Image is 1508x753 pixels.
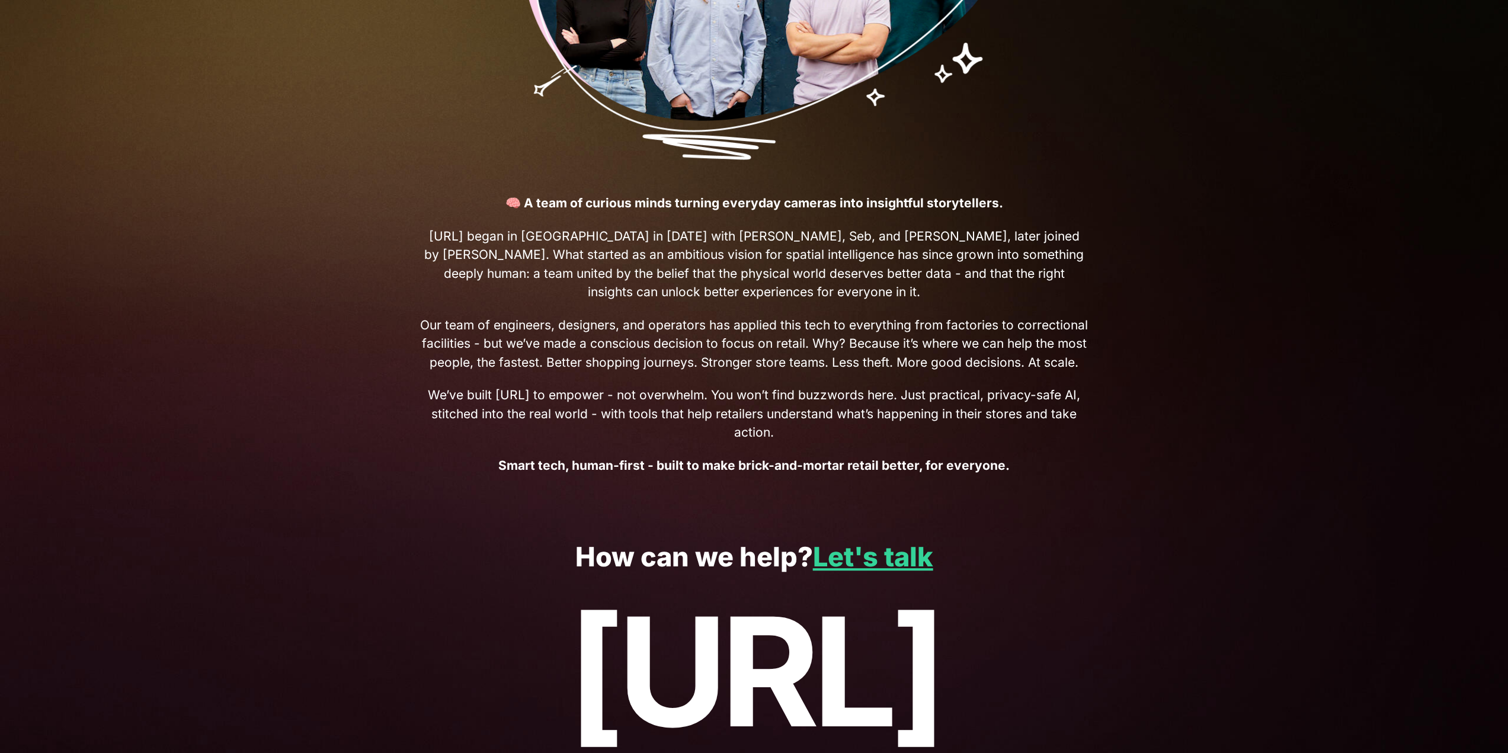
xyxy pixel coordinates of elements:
[498,458,1010,473] strong: Smart tech, human-first - built to make brick-and-mortar retail better, for everyone.
[813,540,933,573] a: Let's talk
[420,316,1088,372] span: Our team of engineers, designers, and operators has applied this tech to everything from factorie...
[420,386,1088,442] span: We’ve built [URL] to empower - not overwhelm. You won’t find buzzwords here. Just practical, priv...
[86,542,1423,572] p: How can we help?
[420,227,1088,302] span: [URL] began in [GEOGRAPHIC_DATA] in [DATE] with [PERSON_NAME], Seb, and [PERSON_NAME], later join...
[505,196,1003,210] strong: 🧠 A team of curious minds turning everyday cameras into insightful storytellers.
